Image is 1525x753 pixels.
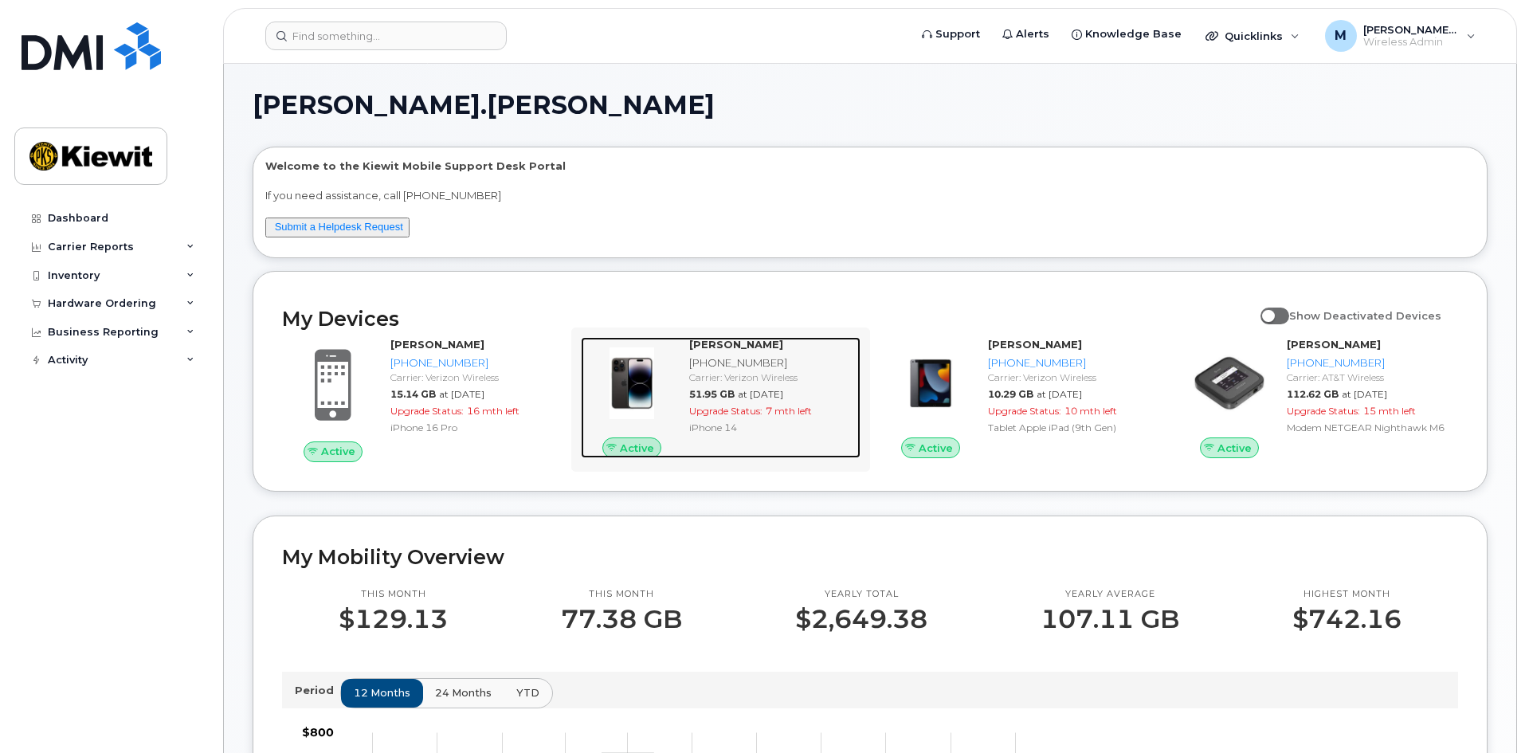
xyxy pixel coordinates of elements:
[689,405,762,417] span: Upgrade Status:
[1287,421,1452,434] div: Modem NETGEAR Nighthawk M6
[1287,405,1360,417] span: Upgrade Status:
[390,355,555,371] div: [PHONE_NUMBER]
[689,371,854,384] div: Carrier: Verizon Wireless
[302,725,334,739] tspan: $800
[1287,388,1339,400] span: 112.62 GB
[620,441,654,456] span: Active
[988,355,1153,371] div: [PHONE_NUMBER]
[265,159,1475,174] p: Welcome to the Kiewit Mobile Support Desk Portal
[390,421,555,434] div: iPhone 16 Pro
[561,588,682,601] p: This month
[738,388,783,400] span: at [DATE]
[1037,388,1082,400] span: at [DATE]
[1191,345,1268,422] img: image20231002-3703462-1vlobgo.jpeg
[1342,388,1387,400] span: at [DATE]
[1363,405,1416,417] span: 15 mth left
[1289,309,1441,322] span: Show Deactivated Devices
[988,421,1153,434] div: Tablet Apple iPad (9th Gen)
[689,388,735,400] span: 51.95 GB
[1287,338,1381,351] strong: [PERSON_NAME]
[516,685,539,700] span: YTD
[561,605,682,633] p: 77.38 GB
[689,338,783,351] strong: [PERSON_NAME]
[265,188,1475,203] p: If you need assistance, call [PHONE_NUMBER]
[253,93,715,117] span: [PERSON_NAME].[PERSON_NAME]
[390,388,436,400] span: 15.14 GB
[988,388,1033,400] span: 10.29 GB
[988,338,1082,351] strong: [PERSON_NAME]
[1041,588,1179,601] p: Yearly average
[275,221,403,233] a: Submit a Helpdesk Request
[689,421,854,434] div: iPhone 14
[390,371,555,384] div: Carrier: Verizon Wireless
[439,388,484,400] span: at [DATE]
[282,307,1253,331] h2: My Devices
[919,441,953,456] span: Active
[1287,371,1452,384] div: Carrier: AT&T Wireless
[1292,605,1402,633] p: $742.16
[1287,355,1452,371] div: [PHONE_NUMBER]
[988,405,1061,417] span: Upgrade Status:
[1260,300,1273,313] input: Show Deactivated Devices
[1217,441,1252,456] span: Active
[766,405,812,417] span: 7 mth left
[467,405,519,417] span: 16 mth left
[321,444,355,459] span: Active
[295,683,340,698] p: Period
[1064,405,1117,417] span: 10 mth left
[1041,605,1179,633] p: 107.11 GB
[435,685,492,700] span: 24 months
[282,337,562,461] a: Active[PERSON_NAME][PHONE_NUMBER]Carrier: Verizon Wireless15.14 GBat [DATE]Upgrade Status:16 mth ...
[339,588,448,601] p: This month
[594,345,670,422] img: image20231002-3703462-njx0qo.jpeg
[880,337,1159,458] a: Active[PERSON_NAME][PHONE_NUMBER]Carrier: Verizon Wireless10.29 GBat [DATE]Upgrade Status:10 mth ...
[390,405,464,417] span: Upgrade Status:
[265,218,410,237] button: Submit a Helpdesk Request
[988,371,1153,384] div: Carrier: Verizon Wireless
[1456,684,1513,741] iframe: Messenger Launcher
[282,545,1458,569] h2: My Mobility Overview
[689,355,854,371] div: [PHONE_NUMBER]
[795,605,927,633] p: $2,649.38
[795,588,927,601] p: Yearly total
[581,337,861,458] a: Active[PERSON_NAME][PHONE_NUMBER]Carrier: Verizon Wireless51.95 GBat [DATE]Upgrade Status:7 mth l...
[390,338,484,351] strong: [PERSON_NAME]
[339,605,448,633] p: $129.13
[1292,588,1402,601] p: Highest month
[892,345,969,422] img: image20231002-3703462-17fd4bd.jpeg
[1178,337,1458,458] a: Active[PERSON_NAME][PHONE_NUMBER]Carrier: AT&T Wireless112.62 GBat [DATE]Upgrade Status:15 mth le...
